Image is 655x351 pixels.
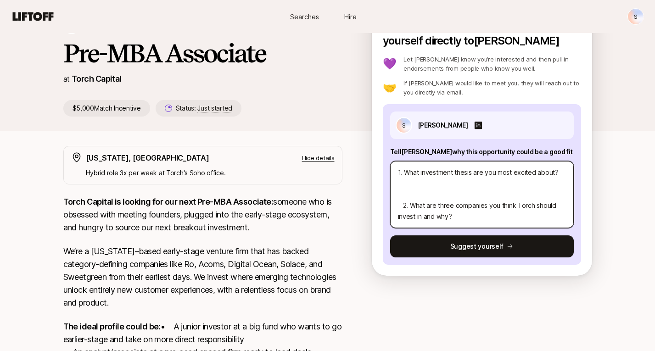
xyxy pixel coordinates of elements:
[282,8,328,25] a: Searches
[344,12,357,22] span: Hire
[63,195,342,234] p: someone who is obsessed with meeting founders, plugged into the early-stage ecosystem, and hungry...
[383,58,397,69] p: 💜
[86,152,209,164] p: [US_STATE], [GEOGRAPHIC_DATA]
[390,161,574,228] textarea: 1. What investment thesis are you most excited about? 2. What are three companies you think Torch...
[290,12,319,22] span: Searches
[86,167,335,178] p: Hybrid role 3x per week at Torch's Soho office.
[63,322,161,331] strong: The ideal profile could be:
[63,197,274,206] strong: Torch Capital is looking for our next Pre-MBA Associate:
[197,104,232,112] span: Just started
[176,103,232,114] p: Status:
[63,39,342,67] h1: Pre-MBA Associate
[383,22,581,47] p: Interested in this opportunity? Suggest yourself directly to [PERSON_NAME]
[390,146,574,157] p: Tell [PERSON_NAME] why this opportunity could be a good fit
[72,74,122,84] a: Torch Capital
[63,100,150,117] p: $5,000 Match Incentive
[328,8,374,25] a: Hire
[634,11,638,22] p: S
[403,55,581,73] p: Let [PERSON_NAME] know you’re interested and then pull in endorsements from people who know you w...
[383,82,397,93] p: 🤝
[627,8,644,25] button: S
[302,153,335,162] p: Hide details
[63,73,70,85] p: at
[63,245,342,309] p: We’re a [US_STATE]–based early-stage venture firm that has backed category-defining companies lik...
[402,120,406,131] p: S
[403,78,581,97] p: If [PERSON_NAME] would like to meet you, they will reach out to you directly via email.
[390,235,574,257] button: Suggest yourself
[418,120,468,131] p: [PERSON_NAME]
